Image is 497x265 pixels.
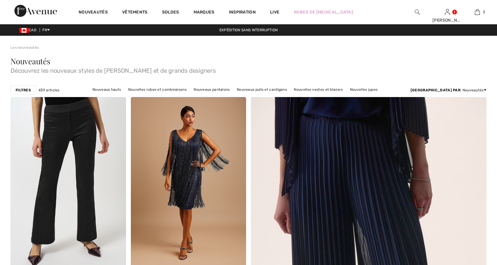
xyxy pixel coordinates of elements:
[294,9,353,15] a: Robes de [MEDICAL_DATA]
[432,17,462,23] div: [PERSON_NAME]
[411,87,486,93] div: : Nouveautés
[229,10,256,16] span: Inspiration
[42,28,50,32] span: FR
[475,8,480,16] img: Mon panier
[38,87,60,93] span: 439 articles
[411,88,460,92] strong: [GEOGRAPHIC_DATA] par
[445,9,450,15] a: Se connecter
[462,8,492,16] a: 3
[79,10,108,16] a: Nouveautés
[19,28,39,32] span: CAD
[11,56,50,66] span: Nouveautés
[194,10,215,16] a: Marques
[483,9,485,15] span: 3
[16,87,31,93] strong: Filtres
[89,86,124,93] a: Nouveaux hauts
[125,86,190,93] a: Nouvelles robes et combinaisons
[14,5,57,17] img: 1ère Avenue
[19,28,29,33] img: Canadian Dollar
[291,86,346,93] a: Nouvelles vestes et blazers
[203,93,267,101] a: Nouveaux vêtements d'extérieur
[234,86,290,93] a: Nouveaux pulls et cardigans
[162,10,179,16] a: Soldes
[191,86,233,93] a: Nouveaux pantalons
[11,65,486,74] span: Découvrez les nouveaux styles de [PERSON_NAME] et de grands designers
[415,8,420,16] img: recherche
[122,10,148,16] a: Vêtements
[445,8,450,16] img: Mes infos
[347,86,381,93] a: Nouvelles jupes
[11,45,39,50] a: Les nouveautés
[270,9,279,15] a: Live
